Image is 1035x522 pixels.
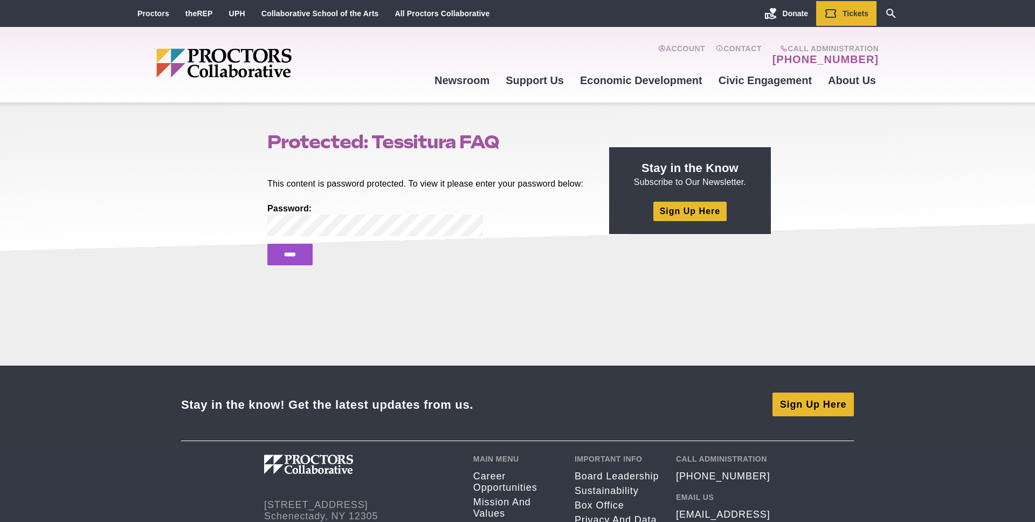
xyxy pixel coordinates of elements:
[769,44,879,53] span: Call Administration
[137,9,169,18] a: Proctors
[473,455,558,463] h2: Main Menu
[473,471,558,493] a: Career opportunities
[676,471,770,482] a: [PHONE_NUMBER]
[575,471,660,482] a: Board Leadership
[267,178,584,190] p: This content is password protected. To view it please enter your password below:
[426,66,498,95] a: Newsroom
[156,49,375,78] img: Proctors logo
[264,499,457,522] address: [STREET_ADDRESS] Schenectady, NY 12305
[185,9,213,18] a: theREP
[877,1,906,26] a: Search
[575,500,660,511] a: Box Office
[843,9,868,18] span: Tickets
[575,455,660,463] h2: Important Info
[820,66,884,95] a: About Us
[264,455,410,474] img: Proctors logo
[772,53,879,66] a: [PHONE_NUMBER]
[395,9,489,18] a: All Proctors Collaborative
[653,202,727,221] a: Sign Up Here
[473,497,558,519] a: Mission and Values
[716,44,762,66] a: Contact
[261,9,379,18] a: Collaborative School of the Arts
[622,160,758,188] p: Subscribe to Our Newsletter.
[772,393,854,416] a: Sign Up Here
[658,44,705,66] a: Account
[181,397,473,412] div: Stay in the know! Get the latest updates from us.
[816,1,877,26] a: Tickets
[572,66,710,95] a: Economic Development
[756,1,816,26] a: Donate
[575,485,660,497] a: Sustainability
[641,161,739,175] strong: Stay in the Know
[267,132,584,152] h1: Protected: Tessitura FAQ
[229,9,245,18] a: UPH
[267,203,584,236] label: Password:
[267,215,483,236] input: Password:
[676,455,771,463] h2: Call Administration
[783,9,808,18] span: Donate
[676,493,771,502] h2: Email Us
[498,66,572,95] a: Support Us
[710,66,820,95] a: Civic Engagement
